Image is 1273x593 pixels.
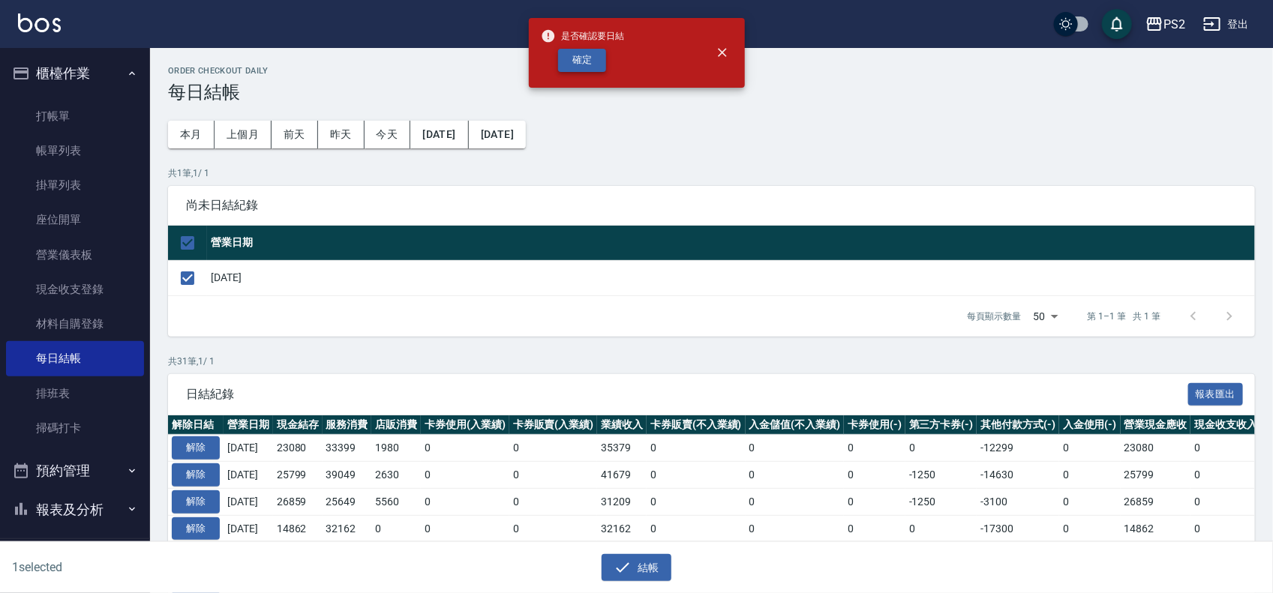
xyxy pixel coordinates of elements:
td: 0 [509,515,598,542]
td: 0 [647,515,746,542]
a: 排班表 [6,376,144,411]
td: 2630 [371,462,421,489]
th: 入金使用(-) [1059,415,1121,435]
td: 39049 [323,462,372,489]
th: 營業現金應收 [1121,415,1191,435]
td: 0 [647,435,746,462]
td: 0 [844,515,905,542]
td: 0 [844,462,905,489]
td: 14862 [273,515,323,542]
button: 昨天 [318,121,365,148]
td: 0 [844,488,905,515]
td: 0 [1190,462,1261,489]
a: 掛單列表 [6,168,144,202]
td: 5560 [371,488,421,515]
td: 35379 [597,435,647,462]
td: 0 [746,488,845,515]
p: 共 31 筆, 1 / 1 [168,355,1255,368]
td: 1980 [371,435,421,462]
td: 0 [509,488,598,515]
th: 其他付款方式(-) [977,415,1059,435]
button: 解除 [172,463,220,487]
td: 23080 [273,435,323,462]
a: 材料自購登錄 [6,307,144,341]
td: 0 [746,462,845,489]
td: 0 [421,462,509,489]
a: 每日結帳 [6,341,144,376]
td: 31209 [597,488,647,515]
td: [DATE] [224,488,273,515]
td: 0 [421,515,509,542]
a: 營業儀表板 [6,238,144,272]
td: [DATE] [224,515,273,542]
td: [DATE] [207,260,1255,295]
td: 0 [746,435,845,462]
td: 0 [509,462,598,489]
button: 本月 [168,121,215,148]
th: 現金結存 [273,415,323,435]
button: save [1102,9,1132,39]
a: 座位開單 [6,202,144,237]
td: -1250 [905,462,977,489]
div: 50 [1028,296,1064,337]
span: 日結紀錄 [186,387,1188,402]
td: 0 [1059,462,1121,489]
td: 23080 [1121,435,1191,462]
p: 共 1 筆, 1 / 1 [168,166,1255,180]
th: 營業日期 [207,226,1255,261]
td: 0 [647,462,746,489]
button: [DATE] [410,121,468,148]
td: 0 [905,435,977,462]
th: 解除日結 [168,415,224,435]
td: 0 [647,488,746,515]
td: 32162 [323,515,372,542]
td: 0 [371,515,421,542]
button: 解除 [172,436,220,460]
th: 業績收入 [597,415,647,435]
a: 打帳單 [6,99,144,133]
th: 卡券販賣(入業績) [509,415,598,435]
th: 卡券使用(入業績) [421,415,509,435]
td: 25799 [1121,462,1191,489]
div: PS2 [1163,15,1185,34]
button: 報表及分析 [6,490,144,529]
td: 0 [1190,515,1261,542]
th: 店販消費 [371,415,421,435]
td: -3100 [977,488,1059,515]
a: 現金收支登錄 [6,272,144,307]
h3: 每日結帳 [168,82,1255,103]
td: 26859 [1121,488,1191,515]
td: -17300 [977,515,1059,542]
button: PS2 [1139,9,1191,40]
th: 卡券使用(-) [844,415,905,435]
th: 卡券販賣(不入業績) [647,415,746,435]
td: 0 [1059,515,1121,542]
td: -1250 [905,488,977,515]
button: close [706,36,739,69]
td: 32162 [597,515,647,542]
button: 登出 [1197,10,1255,38]
button: 結帳 [602,554,671,582]
td: 0 [1190,488,1261,515]
button: 解除 [172,490,220,514]
p: 每頁顯示數量 [968,310,1022,323]
td: 0 [421,488,509,515]
button: 預約管理 [6,451,144,490]
th: 現金收支收入 [1190,415,1261,435]
td: 0 [421,435,509,462]
button: 前天 [272,121,318,148]
td: [DATE] [224,435,273,462]
td: 0 [509,435,598,462]
th: 服務消費 [323,415,372,435]
td: 41679 [597,462,647,489]
button: 櫃檯作業 [6,54,144,93]
button: 今天 [365,121,411,148]
th: 入金儲值(不入業績) [746,415,845,435]
p: 第 1–1 筆 共 1 筆 [1088,310,1160,323]
th: 第三方卡券(-) [905,415,977,435]
td: -14630 [977,462,1059,489]
td: 0 [746,515,845,542]
td: -12299 [977,435,1059,462]
td: 14862 [1121,515,1191,542]
a: 報表匯出 [1188,386,1244,400]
